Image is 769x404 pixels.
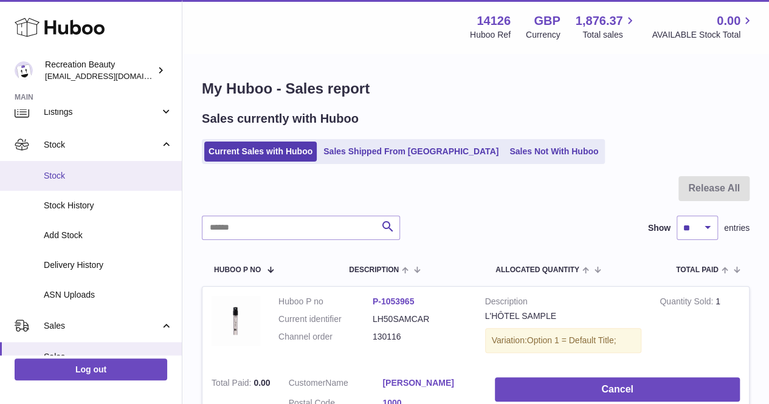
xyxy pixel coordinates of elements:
div: Recreation Beauty [45,59,154,82]
div: Currency [526,29,560,41]
span: 0.00 [717,13,740,29]
a: Sales Shipped From [GEOGRAPHIC_DATA] [319,142,503,162]
strong: Total Paid [212,378,253,391]
span: 0.00 [253,378,270,388]
span: [EMAIL_ADDRESS][DOMAIN_NAME] [45,71,179,81]
strong: Description [485,296,642,310]
div: L'HÔTEL SAMPLE [485,310,642,322]
span: Stock [44,139,160,151]
dd: 130116 [373,331,467,343]
div: Huboo Ref [470,29,511,41]
dt: Huboo P no [278,296,373,307]
td: 1 [650,287,749,368]
span: ALLOCATED Quantity [495,266,579,274]
span: Description [349,266,399,274]
span: Add Stock [44,230,173,241]
label: Show [648,222,671,234]
span: Total sales [582,29,636,41]
span: Sales [44,320,160,332]
h1: My Huboo - Sales report [202,79,750,98]
button: Cancel [495,377,740,402]
span: AVAILABLE Stock Total [652,29,754,41]
dt: Name [289,377,383,392]
span: Total paid [676,266,719,274]
span: ASN Uploads [44,289,173,301]
span: entries [724,222,750,234]
span: Listings [44,106,160,118]
dd: LH50SAMCAR [373,313,467,325]
strong: Quantity Sold [660,296,716,309]
a: Sales Not With Huboo [505,142,602,162]
img: L_Hotel2mlsample_1_54fb7227-5c0d-4437-b810-01e04fa2e7ca.jpg [212,296,260,346]
img: production@recreationbeauty.com [15,61,33,80]
span: Option 1 = Default Title; [527,335,616,345]
span: Stock History [44,200,173,211]
span: Huboo P no [214,266,261,274]
dt: Channel order [278,331,373,343]
a: Current Sales with Huboo [204,142,317,162]
a: P-1053965 [373,296,415,306]
span: Stock [44,170,173,182]
div: Variation: [485,328,642,353]
span: Sales [44,351,173,363]
dt: Current identifier [278,313,373,325]
span: Delivery History [44,259,173,271]
a: [PERSON_NAME] [382,377,477,389]
a: Log out [15,358,167,380]
a: 0.00 AVAILABLE Stock Total [652,13,754,41]
strong: 14126 [477,13,511,29]
a: 1,876.37 Total sales [576,13,637,41]
span: Customer [289,378,326,388]
strong: GBP [534,13,560,29]
h2: Sales currently with Huboo [202,111,359,127]
span: 1,876.37 [576,13,623,29]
